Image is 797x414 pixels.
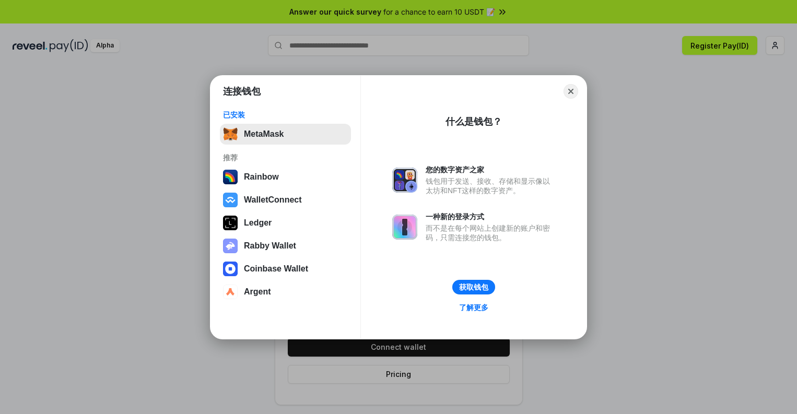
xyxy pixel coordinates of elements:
div: Rainbow [244,172,279,182]
div: 什么是钱包？ [446,115,502,128]
button: Close [564,84,578,99]
div: 已安装 [223,110,348,120]
img: svg+xml,%3Csvg%20fill%3D%22none%22%20height%3D%2233%22%20viewBox%3D%220%200%2035%2033%22%20width%... [223,127,238,141]
div: Coinbase Wallet [244,264,308,274]
a: 了解更多 [453,301,495,314]
div: Argent [244,287,271,297]
button: 获取钱包 [452,280,495,294]
img: svg+xml,%3Csvg%20width%3D%2228%22%20height%3D%2228%22%20viewBox%3D%220%200%2028%2028%22%20fill%3D... [223,285,238,299]
button: Ledger [220,212,351,233]
div: 而不是在每个网站上创建新的账户和密码，只需连接您的钱包。 [426,223,555,242]
img: svg+xml,%3Csvg%20xmlns%3D%22http%3A%2F%2Fwww.w3.org%2F2000%2Fsvg%22%20width%3D%2228%22%20height%3... [223,216,238,230]
div: 获取钱包 [459,282,488,292]
button: MetaMask [220,124,351,145]
button: Rainbow [220,167,351,187]
button: Coinbase Wallet [220,258,351,279]
img: svg+xml,%3Csvg%20xmlns%3D%22http%3A%2F%2Fwww.w3.org%2F2000%2Fsvg%22%20fill%3D%22none%22%20viewBox... [223,239,238,253]
img: svg+xml,%3Csvg%20width%3D%2228%22%20height%3D%2228%22%20viewBox%3D%220%200%2028%2028%22%20fill%3D... [223,262,238,276]
div: WalletConnect [244,195,302,205]
div: 您的数字资产之家 [426,165,555,174]
div: Rabby Wallet [244,241,296,251]
img: svg+xml,%3Csvg%20xmlns%3D%22http%3A%2F%2Fwww.w3.org%2F2000%2Fsvg%22%20fill%3D%22none%22%20viewBox... [392,168,417,193]
div: Ledger [244,218,272,228]
div: 一种新的登录方式 [426,212,555,221]
div: MetaMask [244,129,284,139]
button: Rabby Wallet [220,235,351,256]
h1: 连接钱包 [223,85,261,98]
img: svg+xml,%3Csvg%20xmlns%3D%22http%3A%2F%2Fwww.w3.org%2F2000%2Fsvg%22%20fill%3D%22none%22%20viewBox... [392,215,417,240]
div: 了解更多 [459,303,488,312]
button: WalletConnect [220,190,351,210]
div: 推荐 [223,153,348,162]
img: svg+xml,%3Csvg%20width%3D%22120%22%20height%3D%22120%22%20viewBox%3D%220%200%20120%20120%22%20fil... [223,170,238,184]
div: 钱包用于发送、接收、存储和显示像以太坊和NFT这样的数字资产。 [426,176,555,195]
img: svg+xml,%3Csvg%20width%3D%2228%22%20height%3D%2228%22%20viewBox%3D%220%200%2028%2028%22%20fill%3D... [223,193,238,207]
button: Argent [220,281,351,302]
